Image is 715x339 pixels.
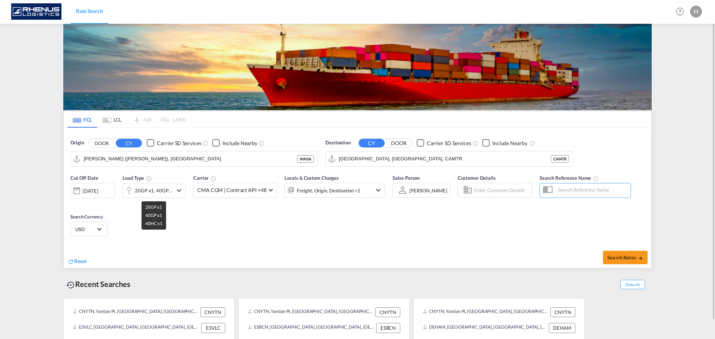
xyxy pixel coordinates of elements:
[325,139,351,147] span: Destination
[620,280,645,289] span: Show All
[67,258,74,265] md-icon: icon-refresh
[145,204,162,226] span: 20GP x1 40GP x1 40HC x1
[70,139,84,147] span: Origin
[423,323,547,333] div: DEHAM, Hamburg, Germany, Western Europe, Europe
[70,214,103,220] span: Search Currency
[359,139,385,147] button: CY
[73,307,198,317] div: CNYTN, Yantian Pt, China, Greater China & Far East Asia, Asia Pacific
[222,140,257,147] div: Include Nearby
[285,175,339,181] span: Locals & Custom Charges
[603,251,648,264] button: Search Ratesicon-arrow-right
[175,186,184,195] md-icon: icon-chevron-down
[66,281,75,290] md-icon: icon-backup-restore
[297,155,314,163] div: INNSA
[376,323,400,333] div: ESBCN
[203,140,209,146] md-icon: Unchecked: Search for CY (Container Yard) services for all selected carriers.Checked : Search for...
[210,176,216,182] md-icon: The selected Trucker/Carrierwill be displayed in the rate results If the rates are from another f...
[67,258,87,266] div: icon-refreshReset
[70,183,115,198] div: [DATE]
[200,307,225,317] div: CNYTN
[690,6,702,17] div: M
[674,5,690,19] div: Help
[386,139,412,147] button: DOOR
[540,175,599,181] span: Search Reference Name
[417,139,471,147] md-checkbox: Checkbox No Ink
[285,183,385,198] div: Freight Origin Destination Factory Stuffingicon-chevron-down
[482,139,527,147] md-checkbox: Checkbox No Ink
[409,185,448,196] md-select: Sales Person: Marc Bonet
[71,151,318,166] md-input-container: Jawaharlal Nehru (Nhava Sheva), INNSA
[297,185,360,196] div: Freight Origin Destination Factory Stuffing
[197,186,266,194] span: CMA CGM | Contract API +48
[146,176,152,182] md-icon: icon-information-outline
[550,307,575,317] div: CNYTN
[458,175,495,181] span: Customer Details
[11,3,61,20] img: 1a20164009ae11eeabc771abb1b90ac6.png
[248,323,374,333] div: ESBCN, Barcelona, Spain, Southern Europe, Europe
[638,256,643,261] md-icon: icon-arrow-right
[63,276,133,292] div: Recent Searches
[89,139,115,147] button: DOOR
[492,140,527,147] div: Include Nearby
[76,8,103,14] span: Rate Search
[75,226,96,233] span: USD
[97,111,127,128] md-tab-item: LCL
[135,185,173,196] div: 20GP x1 40GP x1 40HC x1
[339,153,551,164] input: Search by Port
[474,185,530,196] input: Enter Customer Details
[74,224,104,234] md-select: Select Currency: $ USDUnited States Dollar
[473,140,479,146] md-icon: Unchecked: Search for CY (Container Yard) services for all selected carriers.Checked : Search for...
[67,111,97,128] md-tab-item: FCL
[70,175,98,181] span: Cut Off Date
[593,176,599,182] md-icon: Your search will be saved by the below given name
[201,323,225,333] div: ESVLC
[157,140,201,147] div: Carrier SD Services
[63,24,652,110] img: LCL+%26+FCL+BACKGROUND.png
[374,186,383,195] md-icon: icon-chevron-down
[123,183,186,198] div: 20GP x1 40GP x1 40HC x1icon-chevron-down
[83,188,98,194] div: [DATE]
[375,307,400,317] div: CNYTN
[551,155,569,163] div: CAMTR
[423,307,549,317] div: CNYTN, Yantian Pt, China, Greater China & Far East Asia, Asia Pacific
[67,111,187,128] md-pagination-wrapper: Use the left and right arrow keys to navigate between tabs
[123,175,152,181] span: Load Type
[212,139,257,147] md-checkbox: Checkbox No Ink
[427,140,471,147] div: Carrier SD Services
[530,140,536,146] md-icon: Unchecked: Ignores neighbouring ports when fetching rates.Checked : Includes neighbouring ports w...
[259,140,265,146] md-icon: Unchecked: Ignores neighbouring ports when fetching rates.Checked : Includes neighbouring ports w...
[147,139,201,147] md-checkbox: Checkbox No Ink
[70,198,76,208] md-datepicker: Select
[248,307,374,317] div: CNYTN, Yantian Pt, China, Greater China & Far East Asia, Asia Pacific
[549,323,575,333] div: DEHAM
[607,255,643,260] span: Search Rates
[326,151,573,166] md-input-container: Montreal, QC, CAMTR
[74,258,87,264] span: Reset
[554,184,630,195] input: Search Reference Name
[193,175,216,181] span: Carrier
[116,139,142,147] button: CY
[393,175,420,181] span: Sales Person
[84,153,297,164] input: Search by Port
[73,323,199,333] div: ESVLC, Valencia, Spain, Southern Europe, Europe
[64,128,651,268] div: Origin DOOR CY Checkbox No InkUnchecked: Search for CY (Container Yard) services for all selected...
[409,188,447,194] div: [PERSON_NAME]
[674,5,686,18] span: Help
